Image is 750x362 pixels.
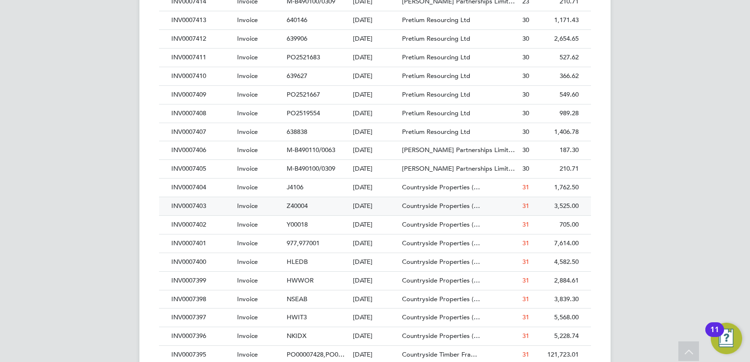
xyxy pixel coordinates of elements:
div: INV0007406 [169,141,235,159]
div: [DATE] [350,86,400,104]
span: 30 [522,164,529,173]
span: Invoice [237,332,258,340]
span: PO00007428,PO0… [287,350,345,359]
span: Countryside Properties (… [402,239,480,247]
div: 1,406.78 [532,123,581,141]
div: [DATE] [350,141,400,159]
span: Countryside Timber Fra… [402,350,477,359]
span: Invoice [237,239,258,247]
span: 30 [522,16,529,24]
span: 640146 [287,16,307,24]
span: Countryside Properties (… [402,220,480,229]
div: 705.00 [532,216,581,234]
div: 5,228.74 [532,327,581,345]
div: [DATE] [350,160,400,178]
div: 2,654.65 [532,30,581,48]
span: 31 [522,258,529,266]
span: Invoice [237,202,258,210]
span: Invoice [237,109,258,117]
div: [DATE] [350,123,400,141]
div: INV0007407 [169,123,235,141]
span: Pretium Resourcing Ltd [402,109,470,117]
span: Invoice [237,313,258,321]
span: Countryside Properties (… [402,276,480,284]
span: Invoice [237,16,258,24]
span: PO2521683 [287,53,320,61]
span: 31 [522,276,529,284]
div: [DATE] [350,327,400,345]
span: 30 [522,128,529,136]
span: Invoice [237,183,258,191]
div: INV0007412 [169,30,235,48]
div: INV0007401 [169,234,235,253]
div: [DATE] [350,11,400,29]
span: 31 [522,295,529,303]
span: Invoice [237,72,258,80]
span: 30 [522,109,529,117]
span: Countryside Properties (… [402,313,480,321]
div: 366.62 [532,67,581,85]
span: Countryside Properties (… [402,202,480,210]
div: [DATE] [350,216,400,234]
div: [DATE] [350,197,400,215]
span: 30 [522,53,529,61]
div: 3,525.00 [532,197,581,215]
span: Invoice [237,53,258,61]
span: Pretium Resourcing Ltd [402,34,470,43]
div: 527.62 [532,49,581,67]
span: Countryside Properties (… [402,332,480,340]
span: 31 [522,313,529,321]
span: 31 [522,332,529,340]
span: [PERSON_NAME] Partnerships Limit… [402,164,515,173]
span: 30 [522,90,529,99]
div: 989.28 [532,104,581,123]
div: INV0007396 [169,327,235,345]
div: [DATE] [350,290,400,309]
div: [DATE] [350,30,400,48]
span: Z40004 [287,202,308,210]
span: HWIT3 [287,313,307,321]
span: NKIDX [287,332,306,340]
span: Pretium Resourcing Ltd [402,90,470,99]
div: INV0007398 [169,290,235,309]
span: PO2519554 [287,109,320,117]
span: Invoice [237,295,258,303]
span: M-B490100/0309 [287,164,335,173]
span: NSEAB [287,295,307,303]
span: Invoice [237,258,258,266]
span: 30 [522,146,529,154]
span: PO2521667 [287,90,320,99]
span: M-B490110/0063 [287,146,335,154]
span: Pretium Resourcing Ltd [402,53,470,61]
span: 30 [522,34,529,43]
span: HWWOR [287,276,314,284]
span: 30 [522,72,529,80]
div: 11 [710,330,719,342]
div: INV0007413 [169,11,235,29]
div: 210.71 [532,160,581,178]
span: Countryside Properties (… [402,183,480,191]
div: INV0007404 [169,179,235,197]
span: 31 [522,202,529,210]
span: J4106 [287,183,303,191]
span: Countryside Properties (… [402,295,480,303]
div: 549.60 [532,86,581,104]
div: 2,884.61 [532,272,581,290]
div: INV0007402 [169,216,235,234]
button: Open Resource Center, 11 new notifications [711,323,742,354]
div: INV0007411 [169,49,235,67]
span: 639627 [287,72,307,80]
div: 4,582.50 [532,253,581,271]
span: Invoice [237,90,258,99]
span: HLEDB [287,258,308,266]
div: 3,839.30 [532,290,581,309]
span: 638838 [287,128,307,136]
div: [DATE] [350,179,400,197]
span: Invoice [237,350,258,359]
span: Invoice [237,276,258,284]
span: [PERSON_NAME] Partnerships Limit… [402,146,515,154]
div: [DATE] [350,104,400,123]
span: Pretium Resourcing Ltd [402,16,470,24]
span: 31 [522,220,529,229]
span: Y00018 [287,220,308,229]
